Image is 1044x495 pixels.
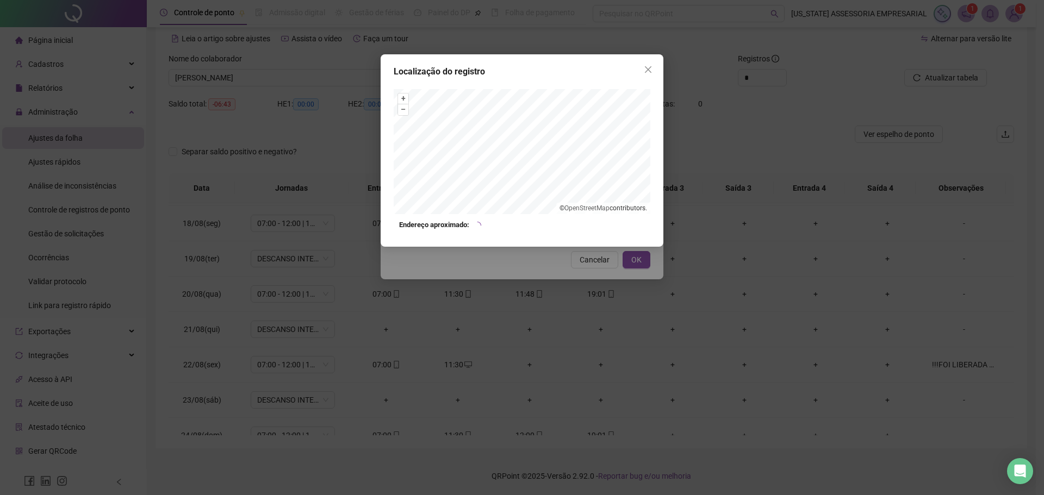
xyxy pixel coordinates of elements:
[564,204,610,212] a: OpenStreetMap
[399,220,469,230] strong: Endereço aproximado:
[1007,458,1033,484] div: Open Intercom Messenger
[560,204,647,212] li: © contributors.
[472,220,482,230] span: loading
[398,93,408,104] button: +
[394,65,650,78] div: Localização do registro
[644,65,652,74] span: close
[639,61,657,78] button: Close
[398,104,408,115] button: –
